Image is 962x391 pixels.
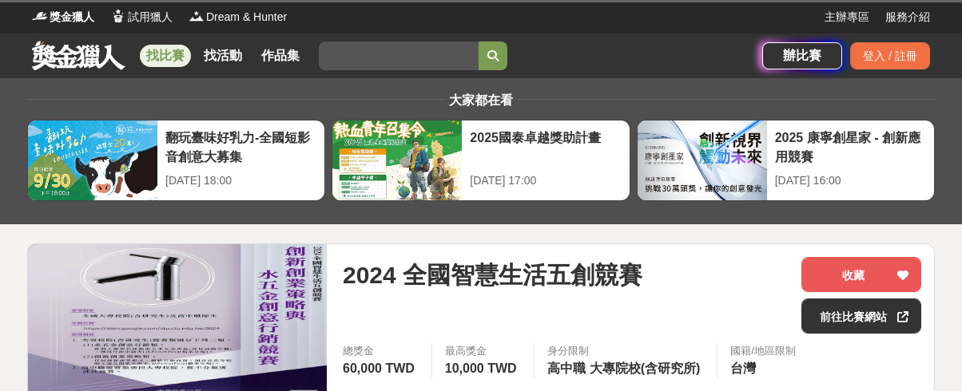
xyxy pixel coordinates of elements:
[445,361,517,375] span: 10,000 TWD
[445,343,521,359] span: 最高獎金
[547,361,586,375] span: 高中職
[775,128,926,164] div: 2025 康寧創星家 - 創新應用競賽
[206,9,287,26] span: Dream & Hunter
[730,343,796,359] div: 國籍/地區限制
[730,361,756,375] span: 台灣
[801,298,921,334] a: 前往比賽網站
[197,45,248,67] a: 找活動
[27,120,325,201] a: 翻玩臺味好乳力-全國短影音創意大募集[DATE] 18:00
[32,9,94,26] a: Logo獎金獵人
[775,172,926,189] div: [DATE] 16:00
[189,9,287,26] a: LogoDream & Hunter
[140,45,191,67] a: 找比賽
[332,120,630,201] a: 2025國泰卓越獎助計畫[DATE] 17:00
[165,128,316,164] div: 翻玩臺味好乳力-全國短影音創意大募集
[343,257,642,293] span: 2024 全國智慧生活五創競賽
[801,257,921,292] button: 收藏
[885,9,930,26] a: 服務介紹
[637,120,935,201] a: 2025 康寧創星家 - 創新應用競賽[DATE] 16:00
[110,9,173,26] a: Logo試用獵人
[590,361,701,375] span: 大專院校(含研究所)
[189,8,205,24] img: Logo
[343,361,415,375] span: 60,000 TWD
[343,343,419,359] span: 總獎金
[445,93,517,107] span: 大家都在看
[50,9,94,26] span: 獎金獵人
[825,9,869,26] a: 主辦專區
[165,172,316,189] div: [DATE] 18:00
[255,45,306,67] a: 作品集
[128,9,173,26] span: 試用獵人
[470,128,621,164] div: 2025國泰卓越獎助計畫
[110,8,126,24] img: Logo
[32,8,48,24] img: Logo
[470,172,621,189] div: [DATE] 17:00
[850,42,930,69] div: 登入 / 註冊
[762,42,842,69] a: 辦比賽
[547,343,705,359] div: 身分限制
